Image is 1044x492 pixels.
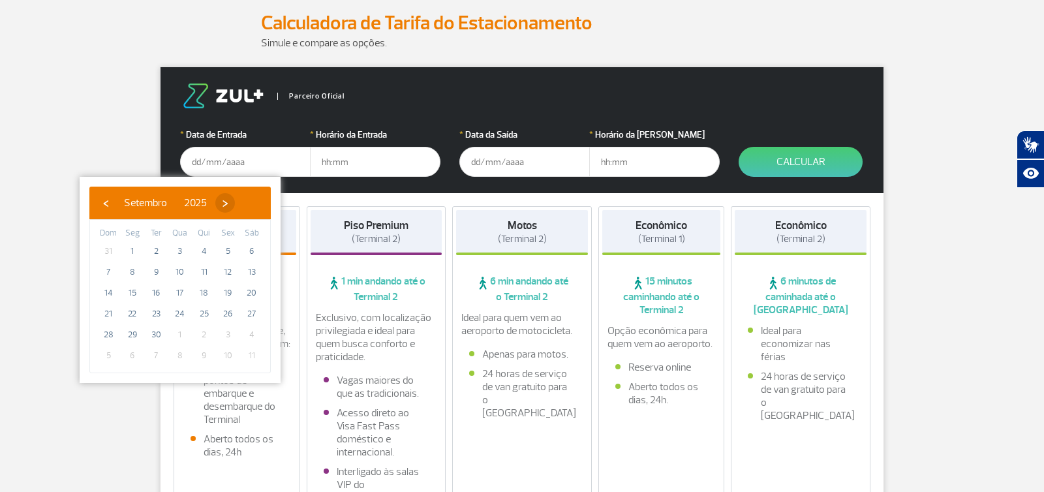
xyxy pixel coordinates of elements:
[121,226,145,241] th: weekday
[311,275,442,303] span: 1 min andando até o Terminal 2
[261,35,783,51] p: Simule e compare as opções.
[775,219,827,232] strong: Econômico
[194,324,215,345] span: 2
[239,226,264,241] th: weekday
[170,345,191,366] span: 8
[324,374,429,400] li: Vagas maiores do que as tradicionais.
[615,380,708,407] li: Aberto todos os dias, 24h.
[146,283,166,303] span: 16
[124,196,167,209] span: Setembro
[461,311,583,337] p: Ideal para quem vem ao aeroporto de motocicleta.
[168,226,192,241] th: weekday
[122,262,143,283] span: 8
[146,262,166,283] span: 9
[589,147,720,177] input: hh:mm
[122,324,143,345] span: 29
[324,407,429,459] li: Acesso direto ao Visa Fast Pass doméstico e internacional.
[97,226,121,241] th: weekday
[277,93,345,100] span: Parceiro Oficial
[96,193,115,213] button: ‹
[508,219,537,232] strong: Motos
[636,219,687,232] strong: Econômico
[261,11,783,35] h2: Calculadora de Tarifa do Estacionamento
[216,226,240,241] th: weekday
[98,241,119,262] span: 31
[180,84,266,108] img: logo-zul.png
[241,303,262,324] span: 27
[459,128,590,142] label: Data da Saída
[194,241,215,262] span: 4
[615,361,708,374] li: Reserva online
[310,128,440,142] label: Horário da Entrada
[98,324,119,345] span: 28
[217,303,238,324] span: 26
[122,345,143,366] span: 6
[316,311,437,363] p: Exclusivo, com localização privilegiada e ideal para quem busca conforto e praticidade.
[146,324,166,345] span: 30
[122,283,143,303] span: 15
[184,196,207,209] span: 2025
[144,226,168,241] th: weekday
[146,303,166,324] span: 23
[180,147,311,177] input: dd/mm/aaaa
[217,324,238,345] span: 3
[122,241,143,262] span: 1
[98,283,119,303] span: 14
[170,283,191,303] span: 17
[191,361,283,426] li: Fácil acesso aos pontos de embarque e desembarque do Terminal
[96,194,235,208] bs-datepicker-navigation-view: ​ ​ ​
[469,367,575,420] li: 24 horas de serviço de van gratuito para o [GEOGRAPHIC_DATA]
[191,433,283,459] li: Aberto todos os dias, 24h
[456,275,588,303] span: 6 min andando até o Terminal 2
[170,241,191,262] span: 3
[241,324,262,345] span: 4
[217,283,238,303] span: 19
[115,193,176,213] button: Setembro
[241,241,262,262] span: 6
[194,345,215,366] span: 9
[589,128,720,142] label: Horário da [PERSON_NAME]
[748,324,853,363] li: Ideal para economizar nas férias
[310,147,440,177] input: hh:mm
[241,262,262,283] span: 13
[241,345,262,366] span: 11
[146,345,166,366] span: 7
[170,303,191,324] span: 24
[146,241,166,262] span: 2
[170,324,191,345] span: 1
[1017,131,1044,159] button: Abrir tradutor de língua de sinais.
[607,324,716,350] p: Opção econômica para quem vem ao aeroporto.
[498,233,547,245] span: (Terminal 2)
[217,241,238,262] span: 5
[194,262,215,283] span: 11
[241,283,262,303] span: 20
[1017,159,1044,188] button: Abrir recursos assistivos.
[194,303,215,324] span: 25
[735,275,867,316] span: 6 minutos de caminhada até o [GEOGRAPHIC_DATA]
[344,219,408,232] strong: Piso Premium
[98,262,119,283] span: 7
[176,193,215,213] button: 2025
[748,370,853,422] li: 24 horas de serviço de van gratuito para o [GEOGRAPHIC_DATA]
[122,303,143,324] span: 22
[217,262,238,283] span: 12
[776,233,825,245] span: (Terminal 2)
[98,303,119,324] span: 21
[170,262,191,283] span: 10
[352,233,401,245] span: (Terminal 2)
[215,193,235,213] button: ›
[469,348,575,361] li: Apenas para motos.
[459,147,590,177] input: dd/mm/aaaa
[1017,131,1044,188] div: Plugin de acessibilidade da Hand Talk.
[180,128,311,142] label: Data de Entrada
[638,233,685,245] span: (Terminal 1)
[602,275,721,316] span: 15 minutos caminhando até o Terminal 2
[98,345,119,366] span: 5
[739,147,863,177] button: Calcular
[194,283,215,303] span: 18
[80,177,281,383] bs-datepicker-container: calendar
[192,226,216,241] th: weekday
[217,345,238,366] span: 10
